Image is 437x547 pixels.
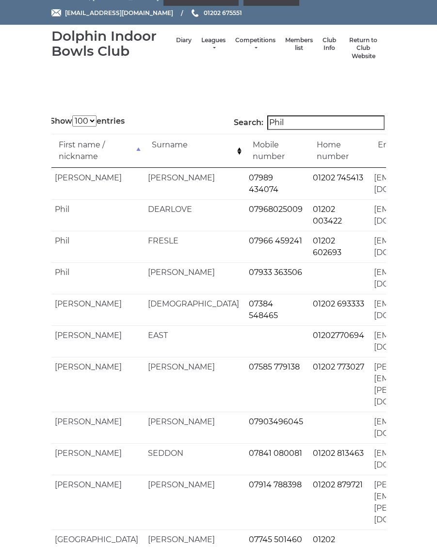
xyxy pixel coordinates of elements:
span: [EMAIL_ADDRESS][DOMAIN_NAME] [65,11,173,18]
div: Dolphin Indoor Bowls Club [51,31,172,61]
td: [PERSON_NAME] [143,477,244,531]
td: Home number [308,136,369,170]
label: Search: [234,117,385,132]
a: Diary [176,38,192,47]
td: [PERSON_NAME] [50,170,143,201]
td: FRESLE [143,233,244,264]
select: Showentries [72,117,97,129]
a: Leagues [201,38,226,54]
td: Phil [50,201,143,233]
a: 07903496045 [249,419,303,428]
a: 07966 459241 [249,238,302,247]
td: Surname: activate to sort column ascending [143,136,244,170]
a: Email [EMAIL_ADDRESS][DOMAIN_NAME] [51,10,173,19]
a: 01202 879721 [313,482,363,491]
a: 01202 003422 [313,207,342,227]
img: Phone us [192,11,198,19]
a: 01202 813463 [313,450,364,460]
a: Members list [285,38,313,54]
td: [PERSON_NAME] [50,359,143,414]
a: Phone us 01202 675551 [190,10,242,19]
td: [DEMOGRAPHIC_DATA] [143,296,244,327]
td: Phil [50,233,143,264]
a: 07968025009 [249,207,303,216]
a: 07841 080081 [249,450,302,460]
a: 07989 434074 [249,175,278,196]
label: Show entries [50,117,125,129]
td: Phil [50,264,143,296]
input: Search: [267,117,385,132]
a: 01202 602693 [313,238,341,259]
td: [PERSON_NAME] [50,296,143,327]
td: EAST [143,327,244,359]
td: DEARLOVE [143,201,244,233]
td: [PERSON_NAME] [50,414,143,445]
td: First name / nickname: activate to sort column descending [50,136,143,170]
a: 07914 788398 [249,482,302,491]
td: [PERSON_NAME] [50,445,143,477]
span: 01202 675551 [204,11,242,18]
a: 01202 745413 [313,175,363,184]
a: 01202770694 [313,333,364,342]
a: 07933 363506 [249,270,302,279]
td: [PERSON_NAME] [143,170,244,201]
a: 07384 548465 [249,301,278,322]
td: [PERSON_NAME] [143,264,244,296]
td: SEDDON [143,445,244,477]
a: Club Info [323,38,336,54]
td: [PERSON_NAME] [50,327,143,359]
a: 07585 779138 [249,364,300,373]
a: Return to Club Website [346,38,381,63]
a: 01202 693333 [313,301,364,310]
td: [PERSON_NAME] [143,414,244,445]
td: [PERSON_NAME] [50,477,143,531]
a: Competitions [235,38,275,54]
a: 01202 773027 [313,364,364,373]
td: [PERSON_NAME] [143,359,244,414]
a: 07745 501460 [249,537,302,546]
img: Email [51,11,61,18]
td: Mobile number [244,136,308,170]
